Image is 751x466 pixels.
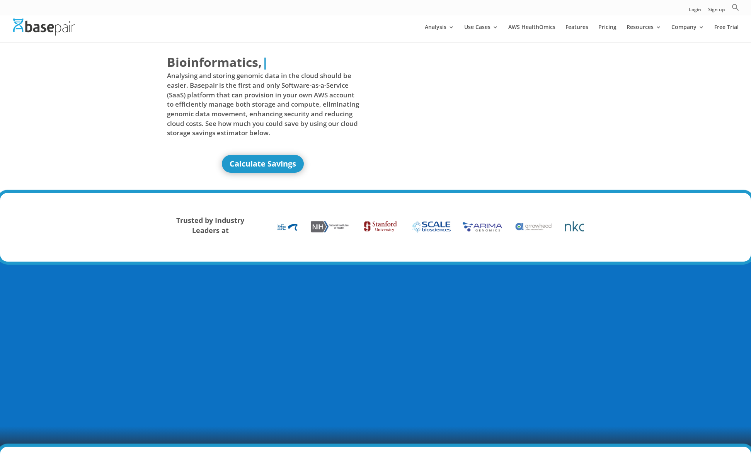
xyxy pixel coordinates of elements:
a: Free Trial [714,24,739,43]
a: Use Cases [464,24,498,43]
a: Login [689,7,701,15]
span: Analysing and storing genomic data in the cloud should be easier. Basepair is the first and only ... [167,71,359,138]
svg: Search [732,3,739,11]
iframe: Basepair - NGS Analysis Simplified [381,53,574,162]
img: Basepair [13,19,75,35]
strong: Trusted by Industry Leaders at [176,216,244,235]
a: Calculate Savings [222,155,304,173]
a: Features [565,24,588,43]
a: Company [671,24,704,43]
a: AWS HealthOmics [508,24,555,43]
span: Bioinformatics, [167,53,262,71]
span: | [262,54,269,70]
a: Search Icon Link [732,3,739,15]
a: Resources [627,24,661,43]
a: Sign up [708,7,725,15]
a: Analysis [425,24,454,43]
a: Pricing [598,24,616,43]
